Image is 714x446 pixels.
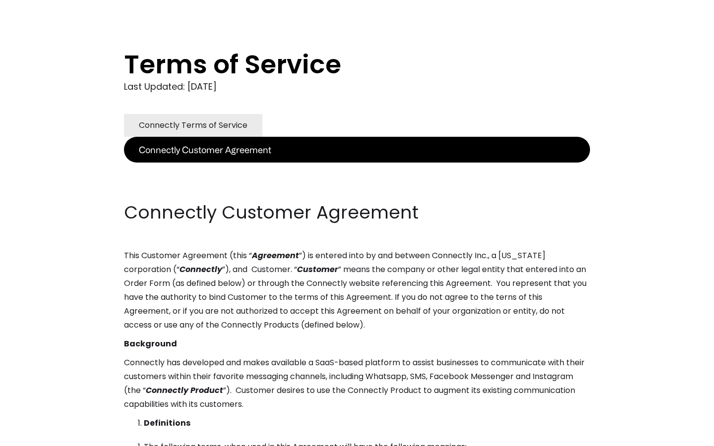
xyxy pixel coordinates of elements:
[139,118,247,132] div: Connectly Terms of Service
[124,200,590,225] h2: Connectly Customer Agreement
[124,249,590,332] p: This Customer Agreement (this “ ”) is entered into by and between Connectly Inc., a [US_STATE] co...
[297,264,338,275] em: Customer
[252,250,299,261] em: Agreement
[179,264,222,275] em: Connectly
[146,385,223,396] em: Connectly Product
[124,79,590,94] div: Last Updated: [DATE]
[124,163,590,176] p: ‍
[139,143,271,157] div: Connectly Customer Agreement
[20,429,59,443] ul: Language list
[124,181,590,195] p: ‍
[144,417,190,429] strong: Definitions
[10,428,59,443] aside: Language selected: English
[124,50,550,79] h1: Terms of Service
[124,338,177,349] strong: Background
[124,356,590,411] p: Connectly has developed and makes available a SaaS-based platform to assist businesses to communi...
